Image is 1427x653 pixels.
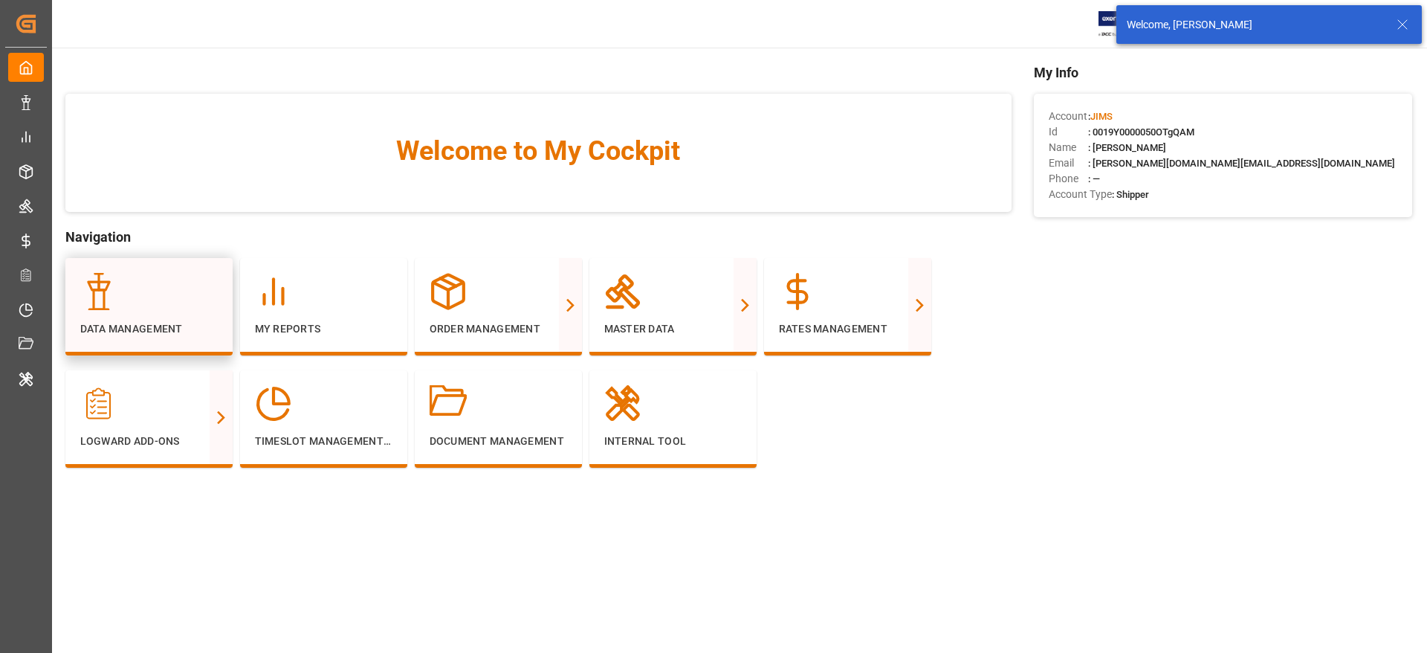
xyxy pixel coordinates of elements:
span: : [1088,111,1113,122]
div: Welcome, [PERSON_NAME] [1127,17,1382,33]
span: Name [1049,140,1088,155]
p: My Reports [255,321,392,337]
p: Logward Add-ons [80,434,218,449]
p: Timeslot Management V2 [255,434,392,449]
span: : Shipper [1112,189,1149,200]
span: : — [1088,173,1100,184]
span: JIMS [1090,111,1113,122]
p: Rates Management [779,321,916,337]
p: Internal Tool [604,434,742,449]
p: Order Management [430,321,567,337]
img: Exertis%20JAM%20-%20Email%20Logo.jpg_1722504956.jpg [1098,11,1150,37]
span: Account [1049,109,1088,124]
span: Phone [1049,171,1088,187]
span: Id [1049,124,1088,140]
span: : 0019Y0000050OTgQAM [1088,126,1194,138]
span: Account Type [1049,187,1112,202]
span: : [PERSON_NAME] [1088,142,1166,153]
span: Welcome to My Cockpit [95,131,982,171]
p: Document Management [430,434,567,449]
span: My Info [1034,62,1412,83]
span: Navigation [65,227,1012,247]
span: Email [1049,155,1088,171]
p: Data Management [80,321,218,337]
p: Master Data [604,321,742,337]
span: : [PERSON_NAME][DOMAIN_NAME][EMAIL_ADDRESS][DOMAIN_NAME] [1088,158,1395,169]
